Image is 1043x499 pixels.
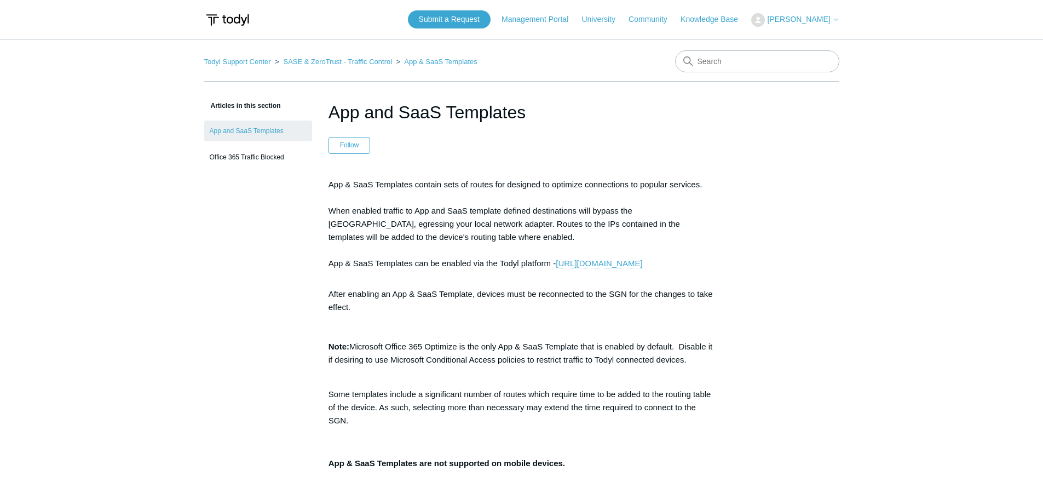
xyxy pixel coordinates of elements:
[751,13,839,27] button: [PERSON_NAME]
[329,342,349,351] strong: Note:
[581,14,626,25] a: University
[629,14,678,25] a: Community
[675,50,839,72] input: Search
[329,388,715,427] p: Some templates include a significant number of routes which require time to be added to the routi...
[204,58,273,66] li: Todyl Support Center
[329,176,715,270] div: App & SaaS Templates contain sets of routes for designed to optimize connections to popular servi...
[204,121,312,141] a: App and SaaS Templates
[404,58,477,66] a: App & SaaS Templates
[283,58,392,66] a: SASE & ZeroTrust - Traffic Control
[204,147,312,168] a: Office 365 Traffic Blocked
[556,259,642,268] a: [URL][DOMAIN_NAME]
[408,10,491,28] a: Submit a Request
[767,15,830,24] span: [PERSON_NAME]
[329,99,715,125] h1: App and SaaS Templates
[329,137,371,153] button: Follow Article
[394,58,477,66] li: App & SaaS Templates
[204,58,271,66] a: Todyl Support Center
[502,14,579,25] a: Management Portal
[273,58,394,66] li: SASE & ZeroTrust - Traffic Control
[329,285,715,470] div: After enabling an App & SaaS Template, devices must be reconnected to the SGN for the changes to ...
[681,14,749,25] a: Knowledge Base
[329,340,715,366] div: Microsoft Office 365 Optimize is the only App & SaaS Template that is enabled by default. Disable...
[204,10,251,30] img: Todyl Support Center Help Center home page
[329,458,565,468] strong: App & SaaS Templates are not supported on mobile devices.
[204,102,281,110] span: Articles in this section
